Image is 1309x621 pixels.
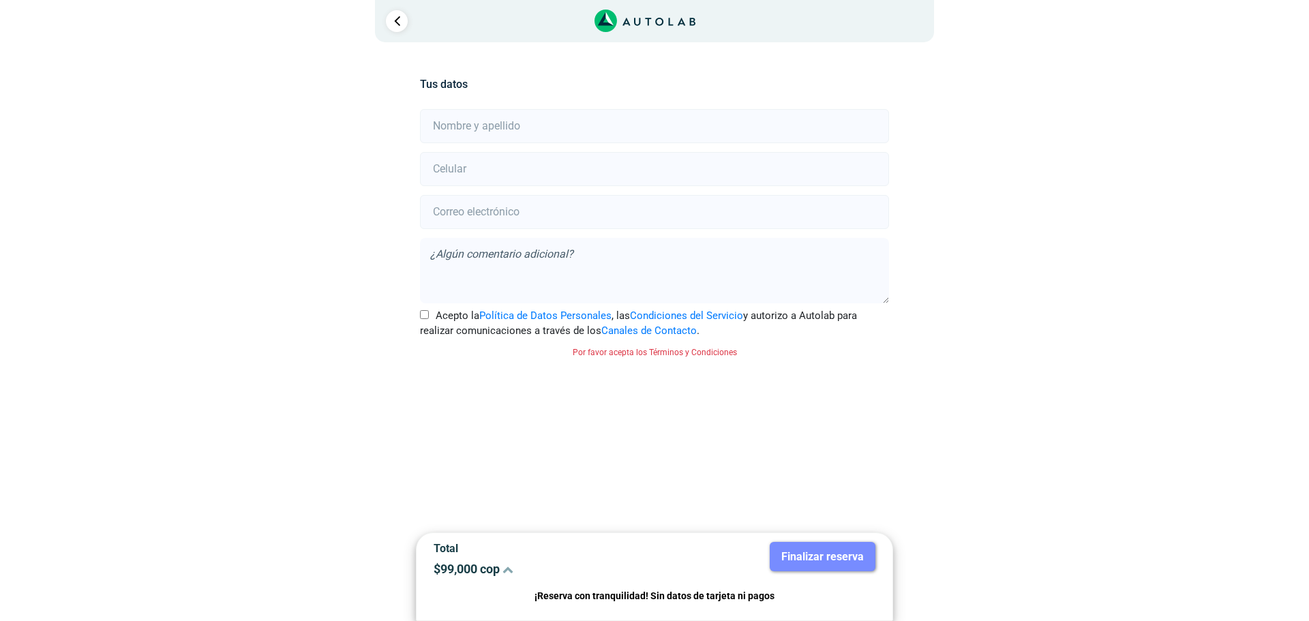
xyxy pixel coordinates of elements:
[386,10,408,32] a: Ir al paso anterior
[420,152,888,186] input: Celular
[420,109,888,143] input: Nombre y apellido
[479,309,612,322] a: Política de Datos Personales
[630,309,743,322] a: Condiciones del Servicio
[434,588,875,604] p: ¡Reserva con tranquilidad! Sin datos de tarjeta ni pagos
[770,542,875,571] button: Finalizar reserva
[420,78,888,91] h5: Tus datos
[434,542,644,555] p: Total
[420,195,888,229] input: Correo electrónico
[601,324,697,337] a: Canales de Contacto
[420,310,429,319] input: Acepto laPolítica de Datos Personales, lasCondiciones del Servicioy autorizo a Autolab para reali...
[434,562,644,576] p: $ 99,000 cop
[420,308,888,339] label: Acepto la , las y autorizo a Autolab para realizar comunicaciones a través de los .
[573,348,737,357] small: Por favor acepta los Términos y Condiciones
[595,14,696,27] a: Link al sitio de autolab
